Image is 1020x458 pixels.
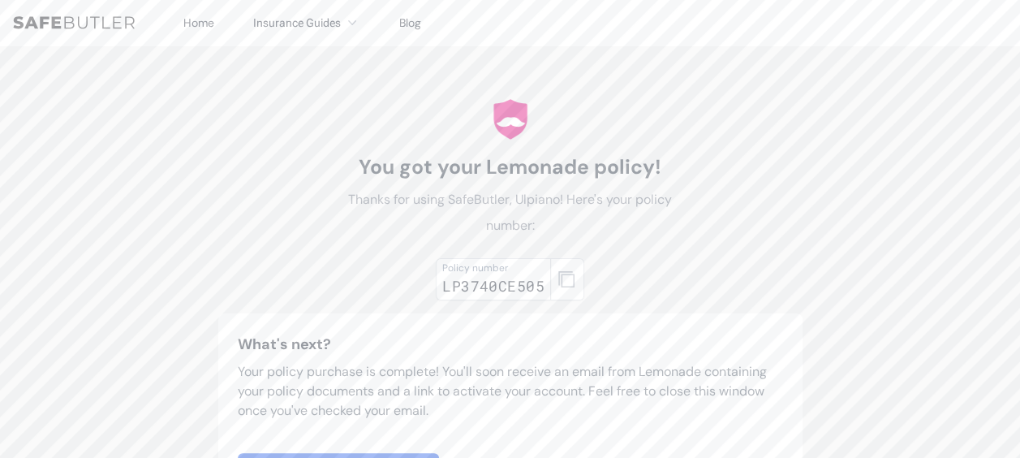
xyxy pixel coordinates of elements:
[329,187,692,239] p: Thanks for using SafeButler, Ulpiano! Here's your policy number:
[329,154,692,180] h1: You got your Lemonade policy!
[183,15,214,30] a: Home
[13,16,135,29] img: SafeButler Text Logo
[238,362,783,421] p: Your policy purchase is complete! You'll soon receive an email from Lemonade containing your poli...
[238,333,783,356] h3: What's next?
[253,13,360,32] button: Insurance Guides
[442,261,544,274] div: Policy number
[442,274,544,297] div: LP3740CE505
[399,15,421,30] a: Blog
